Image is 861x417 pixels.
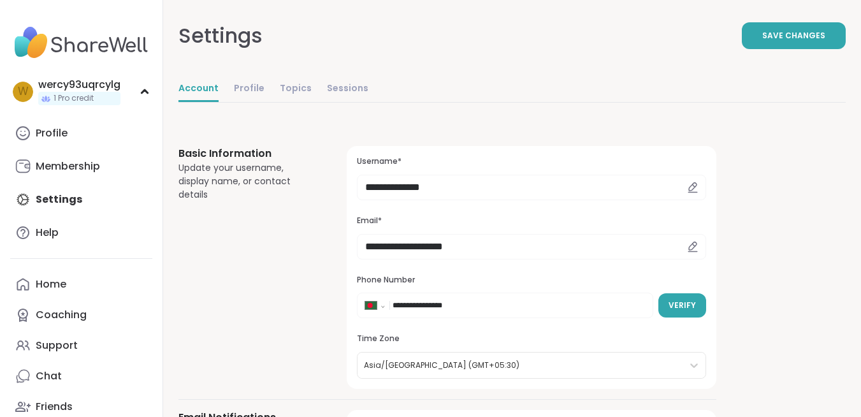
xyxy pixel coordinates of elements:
div: Friends [36,400,73,414]
h3: Time Zone [357,333,706,344]
a: Membership [10,151,152,182]
span: 1 Pro credit [54,93,94,104]
div: Coaching [36,308,87,322]
span: Save Changes [762,30,825,41]
div: Update your username, display name, or contact details [178,161,316,201]
div: wercy93uqrcylg [38,78,120,92]
button: Save Changes [742,22,846,49]
img: ShareWell Nav Logo [10,20,152,65]
div: Profile [36,126,68,140]
a: Account [178,77,219,102]
h3: Email* [357,216,706,226]
div: Chat [36,369,62,383]
span: w [18,84,29,100]
a: Sessions [327,77,368,102]
a: Chat [10,361,152,391]
div: Support [36,339,78,353]
span: Verify [669,300,696,311]
div: Settings [178,20,263,51]
a: Help [10,217,152,248]
a: Coaching [10,300,152,330]
a: Home [10,269,152,300]
a: Support [10,330,152,361]
h3: Username* [357,156,706,167]
h3: Basic Information [178,146,316,161]
div: Home [36,277,66,291]
div: Help [36,226,59,240]
button: Verify [658,293,706,318]
a: Profile [10,118,152,149]
div: Membership [36,159,100,173]
h3: Phone Number [357,275,706,286]
a: Topics [280,77,312,102]
a: Profile [234,77,264,102]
